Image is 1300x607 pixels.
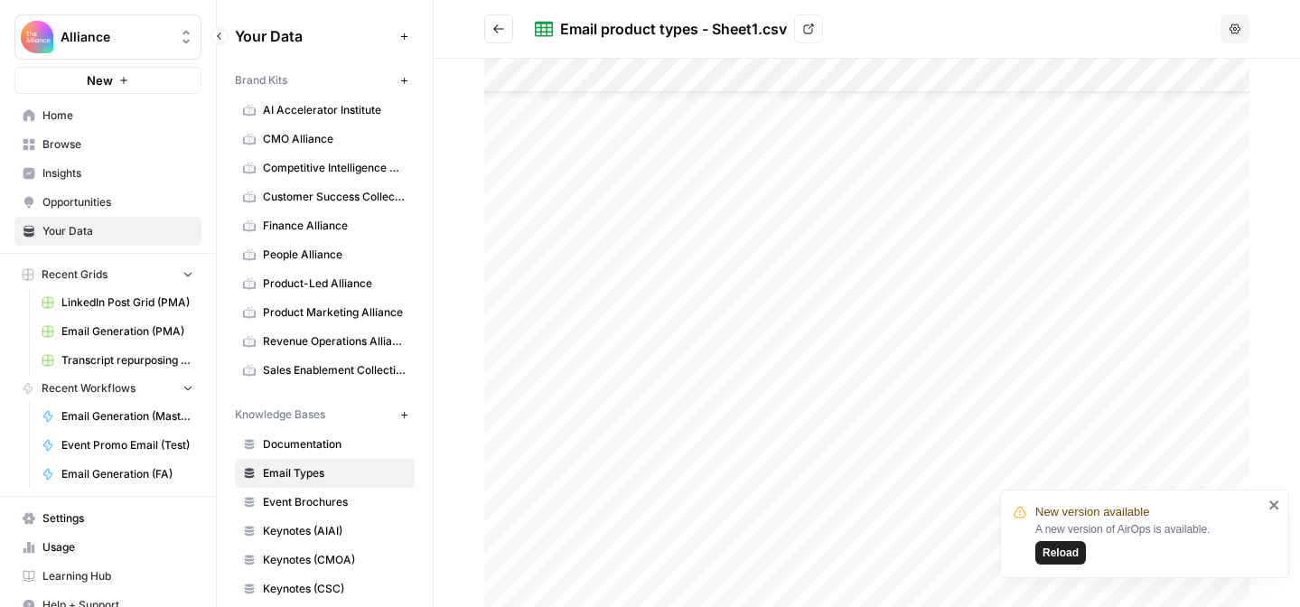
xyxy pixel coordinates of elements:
[235,430,415,459] a: Documentation
[235,488,415,517] a: Event Brochures
[263,247,407,263] span: People Alliance
[14,375,201,402] button: Recent Workflows
[14,261,201,288] button: Recent Grids
[1035,541,1086,565] button: Reload
[1035,521,1263,565] div: A new version of AirOps is available.
[235,25,393,47] span: Your Data
[61,323,193,340] span: Email Generation (PMA)
[33,431,201,460] a: Event Promo Email (Test)
[263,275,407,292] span: Product-Led Alliance
[61,294,193,311] span: LinkedIn Post Grid (PMA)
[14,67,201,94] button: New
[235,125,415,154] a: CMO Alliance
[42,136,193,153] span: Browse
[263,494,407,510] span: Event Brochures
[61,28,170,46] span: Alliance
[235,574,415,603] a: Keynotes (CSC)
[33,346,201,375] a: Transcript repurposing (CSC)
[42,223,193,239] span: Your Data
[235,72,287,89] span: Brand Kits
[263,131,407,147] span: CMO Alliance
[560,18,787,40] div: Email product types - Sheet1.csv
[33,288,201,317] a: LinkedIn Post Grid (PMA)
[235,459,415,488] a: Email Types
[33,460,201,489] a: Email Generation (FA)
[42,510,193,527] span: Settings
[484,14,513,43] button: Go back
[235,546,415,574] a: Keynotes (CMOA)
[235,356,415,385] a: Sales Enablement Collective
[263,523,407,539] span: Keynotes (AIAI)
[235,211,415,240] a: Finance Alliance
[21,21,53,53] img: Alliance Logo
[61,437,193,453] span: Event Promo Email (Test)
[14,14,201,60] button: Workspace: Alliance
[235,269,415,298] a: Product-Led Alliance
[42,194,193,210] span: Opportunities
[263,465,407,481] span: Email Types
[14,130,201,159] a: Browse
[42,107,193,124] span: Home
[235,154,415,182] a: Competitive Intelligence Alliance
[33,402,201,431] a: Email Generation (Master)
[61,466,193,482] span: Email Generation (FA)
[14,101,201,130] a: Home
[235,327,415,356] a: Revenue Operations Alliance
[263,333,407,350] span: Revenue Operations Alliance
[42,380,136,397] span: Recent Workflows
[1035,503,1149,521] span: New version available
[14,504,201,533] a: Settings
[235,182,415,211] a: Customer Success Collective
[235,96,415,125] a: AI Accelerator Institute
[61,408,193,425] span: Email Generation (Master)
[263,362,407,378] span: Sales Enablement Collective
[1268,498,1281,512] button: close
[42,266,108,283] span: Recent Grids
[263,304,407,321] span: Product Marketing Alliance
[14,562,201,591] a: Learning Hub
[14,188,201,217] a: Opportunities
[87,71,113,89] span: New
[263,581,407,597] span: Keynotes (CSC)
[263,552,407,568] span: Keynotes (CMOA)
[14,533,201,562] a: Usage
[235,298,415,327] a: Product Marketing Alliance
[33,317,201,346] a: Email Generation (PMA)
[263,160,407,176] span: Competitive Intelligence Alliance
[42,539,193,556] span: Usage
[42,568,193,584] span: Learning Hub
[263,102,407,118] span: AI Accelerator Institute
[263,218,407,234] span: Finance Alliance
[263,189,407,205] span: Customer Success Collective
[235,406,325,423] span: Knowledge Bases
[235,240,415,269] a: People Alliance
[263,436,407,453] span: Documentation
[235,517,415,546] a: Keynotes (AIAI)
[42,165,193,182] span: Insights
[14,217,201,246] a: Your Data
[61,352,193,369] span: Transcript repurposing (CSC)
[14,159,201,188] a: Insights
[1043,545,1079,561] span: Reload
